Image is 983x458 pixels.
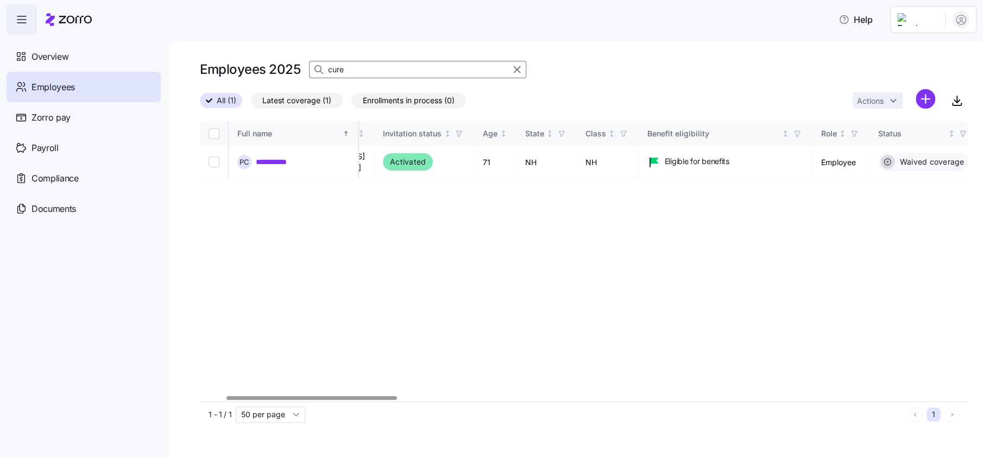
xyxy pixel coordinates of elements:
span: Overview [31,50,68,64]
div: Not sorted [546,130,553,137]
span: Activated [390,155,426,168]
button: Help [830,9,881,30]
a: Employees [7,72,161,102]
span: Documents [31,202,76,216]
span: Help [839,13,873,26]
button: Previous page [908,407,922,422]
div: Not sorted [444,130,451,137]
div: Not sorted [948,130,955,137]
th: AgeNot sorted [474,121,516,146]
span: P C [240,159,249,166]
th: ClassNot sorted [577,121,639,146]
div: Not sorted [839,130,846,137]
div: Not sorted [608,130,615,137]
th: Invitation statusNot sorted [374,121,474,146]
div: Role [821,128,837,140]
th: StateNot sorted [516,121,577,146]
div: Invitation status [383,128,442,140]
td: NH [516,146,577,179]
input: Select record 1 [209,156,219,167]
div: Full name [237,128,341,140]
td: Employee [812,146,869,179]
img: Employer logo [897,13,936,26]
span: Zorro pay [31,111,71,124]
span: All (1) [217,93,236,108]
a: Overview [7,41,161,72]
div: Not sorted [500,130,507,137]
div: Class [585,128,606,140]
input: Select all records [209,128,219,139]
div: Sorted ascending [342,130,350,137]
span: Payroll [31,141,59,155]
span: Compliance [31,172,79,185]
button: Actions [853,92,903,109]
div: Not sorted [782,130,789,137]
a: Documents [7,193,161,224]
th: Benefit eligibilityNot sorted [639,121,812,146]
span: Employees [31,80,75,94]
div: State [525,128,544,140]
a: Compliance [7,163,161,193]
th: StatusNot sorted [869,121,979,146]
svg: add icon [916,89,935,109]
h1: Employees 2025 [200,61,300,78]
div: Age [483,128,497,140]
div: Not sorted [357,130,365,137]
button: Next page [945,407,959,422]
th: RoleNot sorted [812,121,869,146]
a: Payroll [7,133,161,163]
span: Enrollments in process (0) [363,93,455,108]
th: Full nameSorted ascending [229,121,359,146]
span: Actions [857,97,884,105]
span: 1 - 1 / 1 [209,409,231,420]
span: Latest coverage (1) [262,93,331,108]
div: Status [878,128,946,140]
span: Waived coverage [897,156,965,167]
a: Zorro pay [7,102,161,133]
div: Benefit eligibility [647,128,780,140]
td: 71 [474,146,516,179]
span: Eligible for benefits [665,156,729,167]
button: 1 [927,407,941,422]
td: NH [577,146,639,179]
input: Search Employees [309,61,526,78]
